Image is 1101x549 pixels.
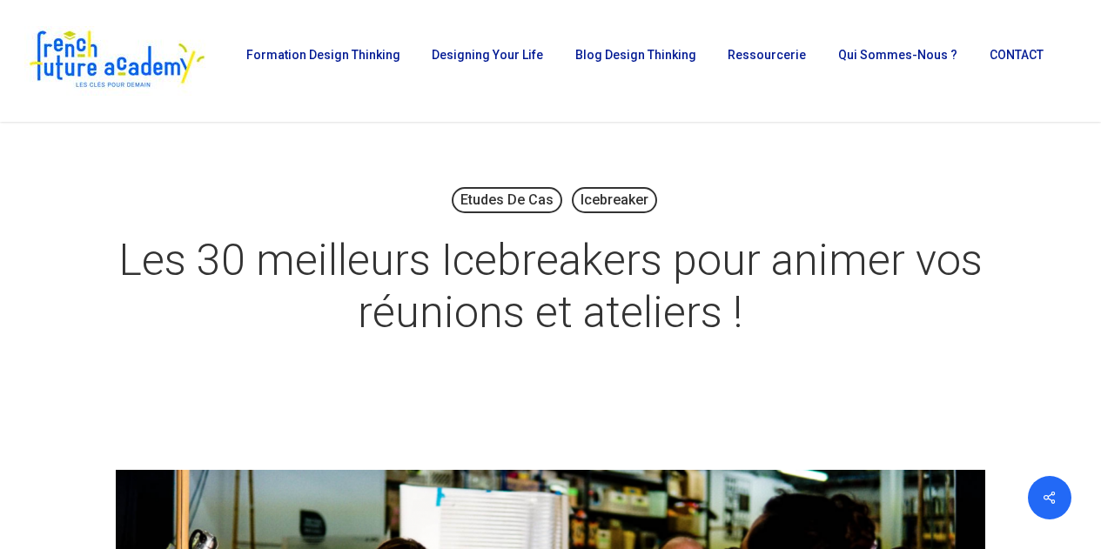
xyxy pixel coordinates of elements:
a: Blog Design Thinking [567,49,702,73]
span: Designing Your Life [432,48,543,62]
h1: Les 30 meilleurs Icebreakers pour animer vos réunions et ateliers ! [116,217,986,356]
span: CONTACT [990,48,1044,62]
a: Formation Design Thinking [238,49,406,73]
a: Icebreaker [572,187,657,213]
a: CONTACT [981,49,1051,73]
a: Designing Your Life [423,49,549,73]
span: Qui sommes-nous ? [838,48,957,62]
a: Qui sommes-nous ? [829,49,963,73]
a: Etudes de cas [452,187,562,213]
span: Formation Design Thinking [246,48,400,62]
img: French Future Academy [24,26,208,96]
span: Blog Design Thinking [575,48,696,62]
a: Ressourcerie [719,49,812,73]
span: Ressourcerie [728,48,806,62]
